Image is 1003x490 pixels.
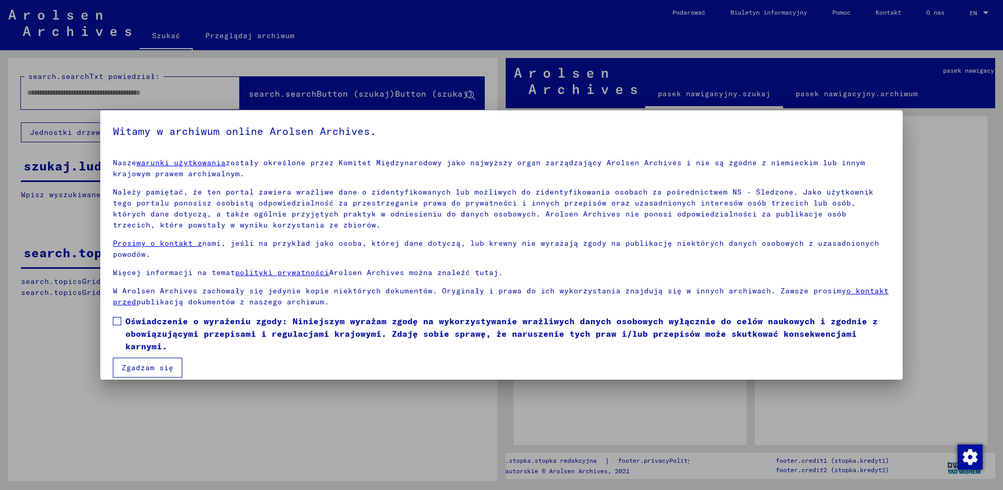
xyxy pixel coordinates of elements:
img: Zustimmung ändern [958,445,983,470]
a: Prosimy o kontakt z [113,238,202,248]
p: nami, jeśli na przykład jako osoba, której dane dotyczą, lub krewny nie wyrażają zgody na publika... [113,238,890,260]
a: warunki użytkowania [136,158,226,167]
a: o kontakt przed [113,286,889,306]
p: Więcej informacji na temat Arolsen Archives można znaleźć tutaj. [113,267,890,278]
h5: Witamy w archiwum online Arolsen Archives. [113,123,890,140]
button: Zgadzam się [113,358,182,378]
p: W Arolsen Archives zachowały się jedynie kopie niektórych dokumentów. Oryginały i prawa do ich wy... [113,286,890,307]
p: Należy pamiętać, że ten portal zawiera wrażliwe dane o zidentyfikowanych lub możliwych do zidenty... [113,187,890,231]
font: Oświadczenie o wyrażeniu zgody: Niniejszym wyrażam zgodę na wykorzystywanie wrażliwych danych oso... [125,316,878,351]
a: polityki prywatności [235,268,329,277]
p: Nasze zostały określone przez Komitet Międzynarodowy jako najwyższy organ zarządzający Arolsen Ar... [113,157,890,179]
